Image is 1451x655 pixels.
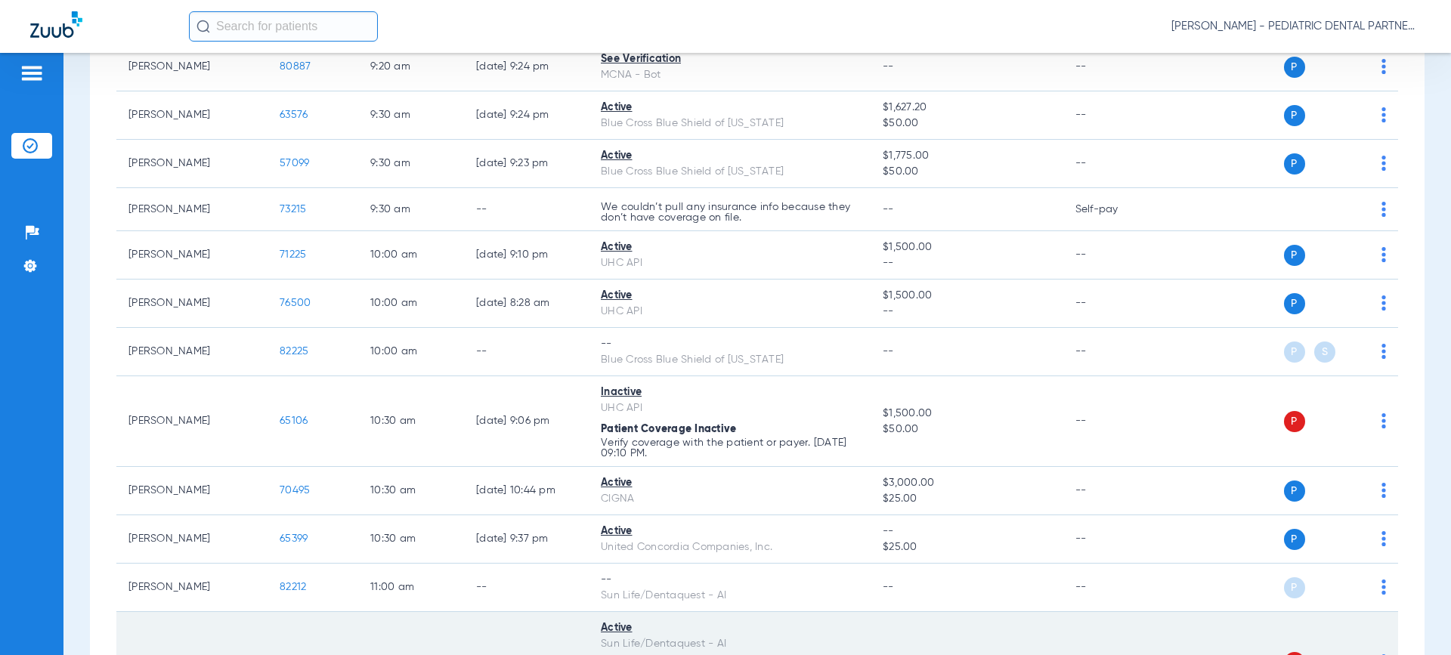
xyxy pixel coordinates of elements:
[1347,107,1363,122] img: x.svg
[883,539,1050,555] span: $25.00
[116,564,268,612] td: [PERSON_NAME]
[601,148,859,164] div: Active
[601,524,859,539] div: Active
[196,20,210,33] img: Search Icon
[358,280,464,328] td: 10:00 AM
[883,582,894,592] span: --
[464,231,589,280] td: [DATE] 9:10 PM
[280,582,306,592] span: 82212
[280,416,308,426] span: 65106
[358,376,464,467] td: 10:30 AM
[358,43,464,91] td: 9:20 AM
[883,204,894,215] span: --
[358,188,464,231] td: 9:30 AM
[1284,153,1305,175] span: P
[1347,202,1363,217] img: x.svg
[358,467,464,515] td: 10:30 AM
[1284,105,1305,126] span: P
[1381,156,1386,171] img: group-dot-blue.svg
[1063,231,1165,280] td: --
[20,64,44,82] img: hamburger-icon
[601,475,859,491] div: Active
[1347,247,1363,262] img: x.svg
[601,437,859,459] p: Verify coverage with the patient or payer. [DATE] 09:10 PM.
[1063,515,1165,564] td: --
[280,346,308,357] span: 82225
[883,239,1050,255] span: $1,500.00
[1284,480,1305,502] span: P
[1063,328,1165,376] td: --
[464,280,589,328] td: [DATE] 8:28 AM
[280,158,309,168] span: 57099
[883,491,1050,507] span: $25.00
[1063,188,1165,231] td: Self-pay
[464,43,589,91] td: [DATE] 9:24 PM
[601,336,859,352] div: --
[883,304,1050,320] span: --
[1347,59,1363,74] img: x.svg
[116,467,268,515] td: [PERSON_NAME]
[280,61,311,72] span: 80887
[116,376,268,467] td: [PERSON_NAME]
[1347,579,1363,595] img: x.svg
[1381,107,1386,122] img: group-dot-blue.svg
[883,100,1050,116] span: $1,627.20
[883,148,1050,164] span: $1,775.00
[883,475,1050,491] span: $3,000.00
[601,67,859,83] div: MCNA - Bot
[601,288,859,304] div: Active
[883,116,1050,131] span: $50.00
[464,376,589,467] td: [DATE] 9:06 PM
[883,346,894,357] span: --
[1284,577,1305,598] span: P
[601,164,859,180] div: Blue Cross Blue Shield of [US_STATE]
[601,588,859,604] div: Sun Life/Dentaquest - AI
[1063,140,1165,188] td: --
[1381,202,1386,217] img: group-dot-blue.svg
[464,140,589,188] td: [DATE] 9:23 PM
[358,515,464,564] td: 10:30 AM
[883,61,894,72] span: --
[358,231,464,280] td: 10:00 AM
[280,298,311,308] span: 76500
[883,288,1050,304] span: $1,500.00
[601,352,859,368] div: Blue Cross Blue Shield of [US_STATE]
[464,91,589,140] td: [DATE] 9:24 PM
[280,110,308,120] span: 63576
[464,467,589,515] td: [DATE] 10:44 PM
[1381,579,1386,595] img: group-dot-blue.svg
[116,515,268,564] td: [PERSON_NAME]
[358,140,464,188] td: 9:30 AM
[601,100,859,116] div: Active
[1284,411,1305,432] span: P
[1381,59,1386,74] img: group-dot-blue.svg
[1063,280,1165,328] td: --
[280,249,306,260] span: 71225
[1347,413,1363,428] img: x.svg
[1347,531,1363,546] img: x.svg
[601,255,859,271] div: UHC API
[1063,376,1165,467] td: --
[30,11,82,38] img: Zuub Logo
[358,564,464,612] td: 11:00 AM
[116,91,268,140] td: [PERSON_NAME]
[464,564,589,612] td: --
[116,328,268,376] td: [PERSON_NAME]
[1347,344,1363,359] img: x.svg
[1375,582,1451,655] iframe: Chat Widget
[280,485,310,496] span: 70495
[883,406,1050,422] span: $1,500.00
[601,202,859,223] p: We couldn’t pull any insurance info because they don’t have coverage on file.
[601,620,859,636] div: Active
[601,539,859,555] div: United Concordia Companies, Inc.
[1381,344,1386,359] img: group-dot-blue.svg
[1314,341,1335,363] span: S
[601,572,859,588] div: --
[883,164,1050,180] span: $50.00
[601,116,859,131] div: Blue Cross Blue Shield of [US_STATE]
[1381,295,1386,311] img: group-dot-blue.svg
[1284,341,1305,363] span: P
[601,424,736,434] span: Patient Coverage Inactive
[883,524,1050,539] span: --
